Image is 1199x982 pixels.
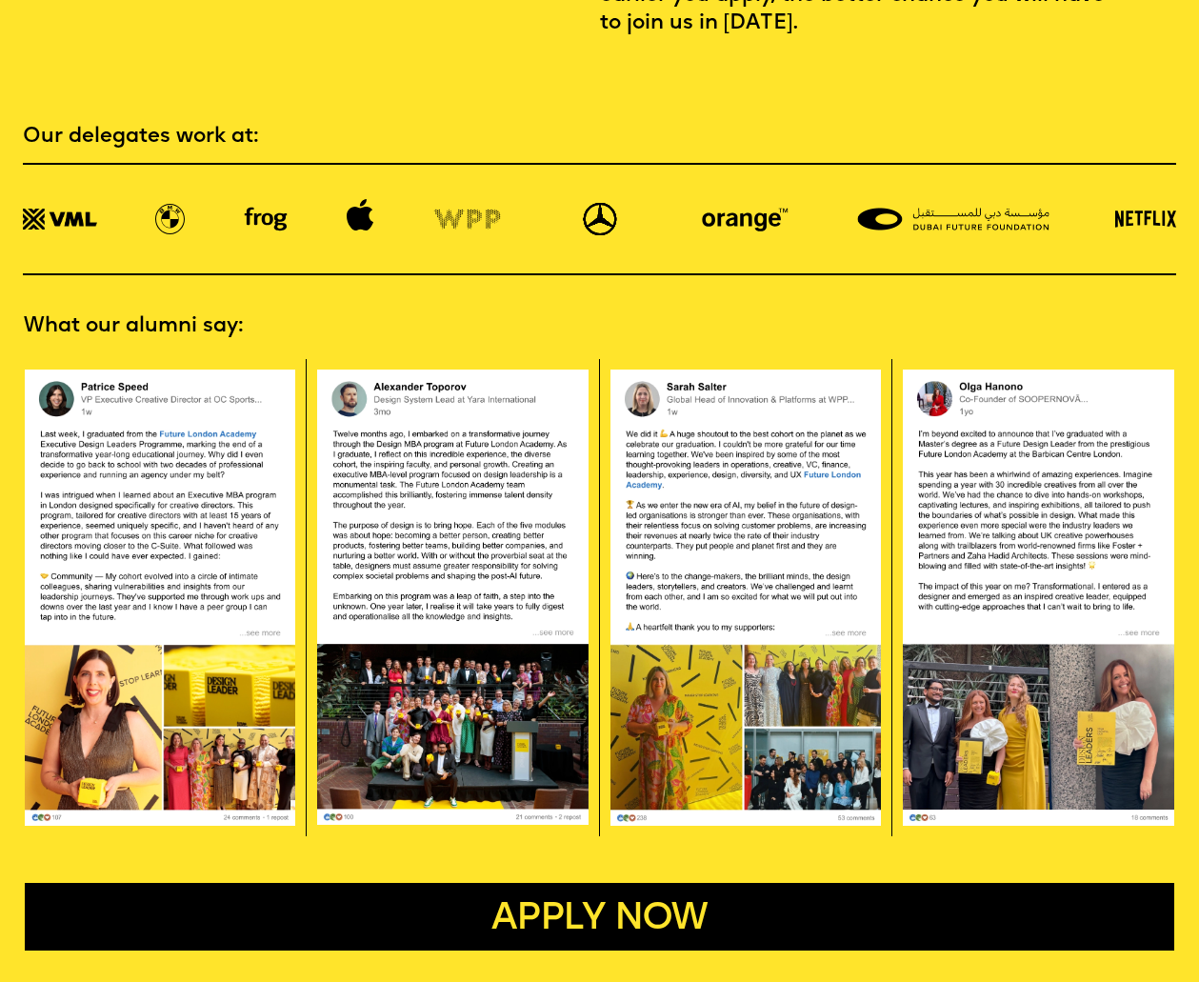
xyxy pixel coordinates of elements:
p: Our delegates work at: [23,123,1177,163]
img: apple [347,199,373,230]
p: What our alumni say: [13,312,1184,340]
button: Apply now [25,883,1174,952]
img: frog [243,207,288,232]
img: review [903,370,1173,825]
img: review [25,370,295,826]
img: orange [697,200,790,238]
img: wpp [431,209,503,230]
img: dff [849,197,1057,241]
img: vml [23,209,97,230]
img: netflix [1115,190,1177,249]
img: review [610,370,881,826]
span: Apply now [491,900,708,938]
img: mercedes [561,203,640,236]
img: bmw [155,204,185,233]
img: review [317,370,588,825]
